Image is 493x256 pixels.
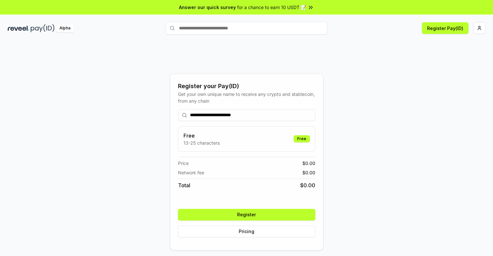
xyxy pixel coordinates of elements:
[56,24,74,32] div: Alpha
[302,169,315,176] span: $ 0.00
[178,226,315,237] button: Pricing
[184,139,220,146] p: 13-25 characters
[237,4,306,11] span: for a chance to earn 10 USDT 📝
[178,82,315,91] div: Register your Pay(ID)
[179,4,236,11] span: Answer our quick survey
[178,169,204,176] span: Network fee
[422,22,468,34] button: Register Pay(ID)
[178,91,315,104] div: Get your own unique name to receive any crypto and stablecoin, from any chain
[302,160,315,167] span: $ 0.00
[178,209,315,220] button: Register
[8,24,29,32] img: reveel_dark
[294,135,310,142] div: Free
[31,24,55,32] img: pay_id
[178,160,189,167] span: Price
[300,181,315,189] span: $ 0.00
[184,132,220,139] h3: Free
[178,181,190,189] span: Total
